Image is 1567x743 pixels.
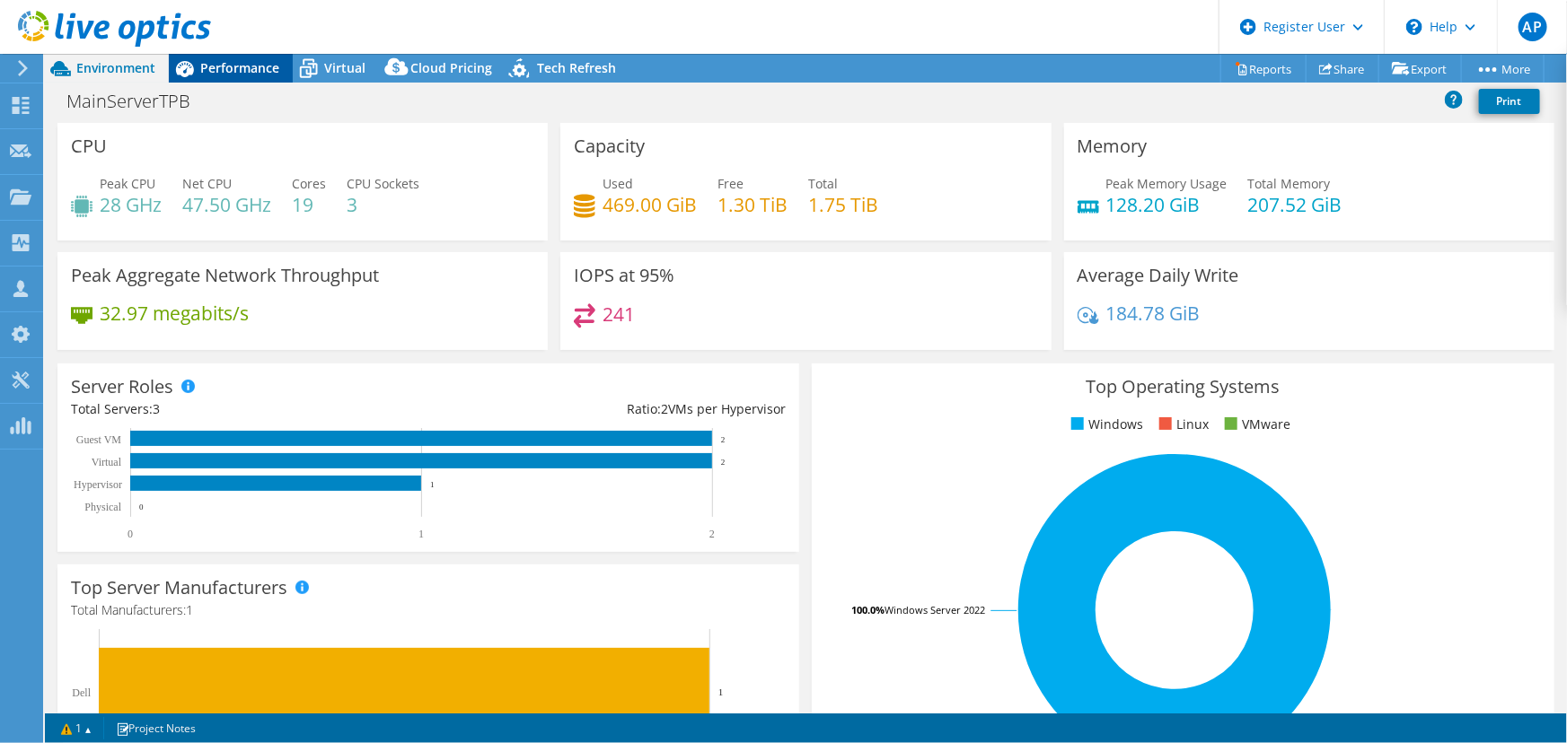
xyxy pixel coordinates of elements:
text: Dell [72,686,91,699]
a: 1 [48,717,104,739]
text: 0 [128,528,133,540]
h3: Peak Aggregate Network Throughput [71,266,379,285]
h3: Average Daily Write [1078,266,1239,285]
span: Peak Memory Usage [1106,175,1228,192]
span: Total [808,175,838,192]
span: AP [1519,13,1547,41]
text: 1 [418,528,424,540]
h3: Capacity [574,136,645,156]
span: Cloud Pricing [410,59,492,76]
h3: CPU [71,136,107,156]
a: Share [1306,55,1379,83]
h4: 241 [603,304,635,324]
span: Used [603,175,633,192]
span: Environment [76,59,155,76]
h4: 28 GHz [100,195,162,214]
span: 1 [186,601,193,618]
h3: IOPS at 95% [574,266,674,285]
h4: 469.00 GiB [603,195,697,214]
div: Total Servers: [71,399,428,419]
text: Guest VM [76,433,121,446]
span: 2 [661,400,668,417]
tspan: Windows Server 2022 [885,603,985,616]
tspan: 100.0% [851,603,885,616]
text: 1 [718,686,724,697]
h1: MainServerTPB [58,92,218,111]
h4: 1.75 TiB [808,195,878,214]
li: Windows [1067,415,1143,434]
h4: 1.30 TiB [717,195,788,214]
text: 2 [721,435,726,444]
text: Hypervisor [74,478,122,491]
li: Linux [1155,415,1209,434]
span: Total Memory [1248,175,1331,192]
div: Ratio: VMs per Hypervisor [428,399,786,419]
h3: Memory [1078,136,1148,156]
text: 2 [721,458,726,467]
h4: 128.20 GiB [1106,195,1228,214]
span: Performance [200,59,279,76]
a: Project Notes [103,717,208,739]
h4: 19 [292,195,326,214]
h3: Top Server Manufacturers [71,578,287,598]
span: Net CPU [182,175,232,192]
h4: 207.52 GiB [1248,195,1343,214]
span: Tech Refresh [537,59,616,76]
text: 0 [139,503,144,511]
span: CPU Sockets [347,175,419,192]
span: Virtual [324,59,365,76]
span: Peak CPU [100,175,155,192]
h4: 32.97 megabits/s [100,303,249,323]
h4: 3 [347,195,419,214]
svg: \n [1406,19,1422,35]
a: Export [1378,55,1462,83]
text: 2 [709,528,715,540]
text: Virtual [92,456,122,468]
h4: 184.78 GiB [1106,303,1201,323]
h4: 47.50 GHz [182,195,271,214]
span: Cores [292,175,326,192]
a: Reports [1220,55,1307,83]
h3: Top Operating Systems [825,377,1540,397]
h3: Server Roles [71,377,173,397]
li: VMware [1220,415,1290,434]
h4: Total Manufacturers: [71,600,786,620]
a: Print [1479,89,1540,114]
a: More [1461,55,1545,83]
span: 3 [153,400,160,417]
text: 1 [430,480,435,489]
span: Free [717,175,744,192]
text: Physical [84,501,121,513]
